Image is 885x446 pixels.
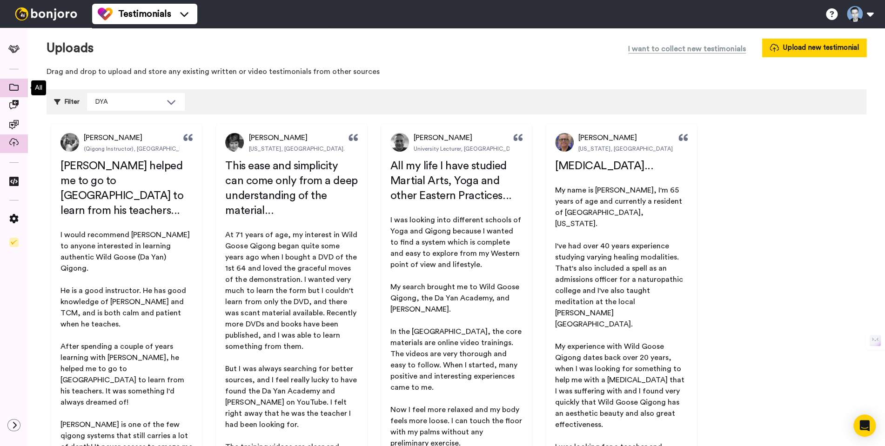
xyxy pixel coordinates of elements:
span: I want to collect new testimonials [628,43,746,54]
span: [PERSON_NAME] [84,132,142,143]
button: I want to collect new testimonials [621,39,753,57]
span: Testimonials [118,7,171,20]
span: After spending a couple of years learning with [PERSON_NAME], he helped me to go to [GEOGRAPHIC_D... [60,343,186,406]
span: [PERSON_NAME] [578,132,637,143]
span: This ease and simplicity can come only from a deep understanding of the material... [225,160,360,216]
span: But I was always searching for better sources, and I feel really lucky to have found the Da Yan A... [225,365,358,428]
h1: Uploads [47,41,94,55]
p: Drag and drop to upload and store any existing written or video testimonials from other sources [47,67,866,77]
div: Open Intercom Messenger [853,414,876,437]
span: [US_STATE], [GEOGRAPHIC_DATA]. [248,145,344,153]
span: My name is [PERSON_NAME], I'm 65 years of age and currently a resident of [GEOGRAPHIC_DATA], [US_... [555,186,684,227]
button: Upload new testimonial [762,39,866,57]
div: Filter [54,93,80,111]
span: My search brought me to Wild Goose Qigong, the Da Yan Academy, and [PERSON_NAME]. [390,283,521,313]
span: I was looking into different schools of Yoga and Qigong because I wanted to find a system which i... [390,216,523,268]
img: Profile Picture [60,133,79,152]
span: [MEDICAL_DATA]... [555,160,653,172]
span: My experience with Wild Goose Qigong dates back over 20 years, when I was looking for something t... [555,343,686,428]
img: Profile Picture [555,133,574,152]
span: I would recommend [PERSON_NAME] to anyone interested in learning authentic Wild Goose (Da Yan) Qi... [60,231,192,272]
div: DYA [95,97,162,107]
div: All [31,80,46,95]
img: bj-logo-header-white.svg [11,7,81,20]
span: All my life I have studied Martial Arts, Yoga and other Eastern Practices... [390,160,512,201]
img: Checklist.svg [9,238,19,247]
img: Profile Picture [390,133,409,152]
img: Profile Picture [225,133,244,152]
span: (Qigong Instructor), [GEOGRAPHIC_DATA]. [84,145,197,153]
span: [US_STATE], [GEOGRAPHIC_DATA] [578,145,673,153]
span: [PERSON_NAME] [248,132,307,143]
span: I've had over 40 years experience studying varying healing modalities. That's also included a spe... [555,242,685,328]
span: He is a good instructor. He has good knowledge of [PERSON_NAME] and TCM, and is both calm and pat... [60,287,188,328]
span: At 71 years of age, my interest in Wild Goose Qigong began quite some years ago when I bought a D... [225,231,359,350]
span: [PERSON_NAME] [414,132,472,143]
img: tm-color.svg [98,7,113,21]
span: University Lecturer, [GEOGRAPHIC_DATA] [414,145,523,153]
span: [PERSON_NAME] helped me to go to [GEOGRAPHIC_DATA] to learn from his teachers... [60,160,186,216]
span: In the [GEOGRAPHIC_DATA], the core materials are online video trainings. The videos are very thor... [390,328,523,391]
